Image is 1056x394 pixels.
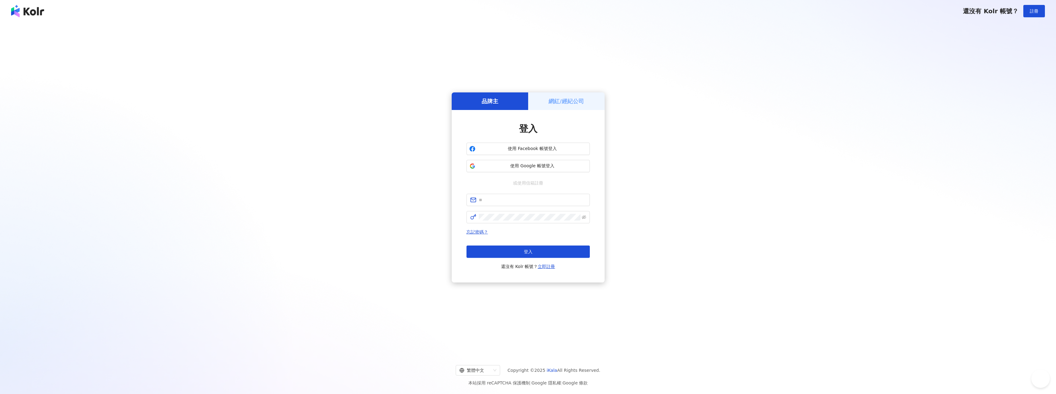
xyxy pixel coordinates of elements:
button: 登入 [466,246,590,258]
span: 使用 Google 帳號登入 [478,163,587,169]
span: 登入 [524,249,532,254]
button: 使用 Facebook 帳號登入 [466,143,590,155]
span: | [561,380,563,385]
img: logo [11,5,44,17]
span: 註冊 [1030,9,1038,14]
button: 使用 Google 帳號登入 [466,160,590,172]
a: Google 條款 [562,380,588,385]
div: 繁體中文 [459,365,491,375]
span: 還沒有 Kolr 帳號？ [963,7,1018,15]
h5: 網紅/經紀公司 [549,97,584,105]
a: iKala [547,368,557,373]
span: | [530,380,532,385]
a: 忘記密碼？ [466,229,488,234]
a: Google 隱私權 [532,380,561,385]
span: 或使用信箱註冊 [509,180,548,186]
iframe: Help Scout Beacon - Open [1031,369,1050,388]
button: 註冊 [1023,5,1045,17]
a: 立即註冊 [538,264,555,269]
span: 還沒有 Kolr 帳號？ [501,263,555,270]
span: 登入 [519,123,537,134]
span: 使用 Facebook 帳號登入 [478,146,587,152]
span: eye-invisible [582,215,586,219]
h5: 品牌主 [482,97,498,105]
span: Copyright © 2025 All Rights Reserved. [507,367,600,374]
span: 本站採用 reCAPTCHA 保護機制 [468,379,588,387]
